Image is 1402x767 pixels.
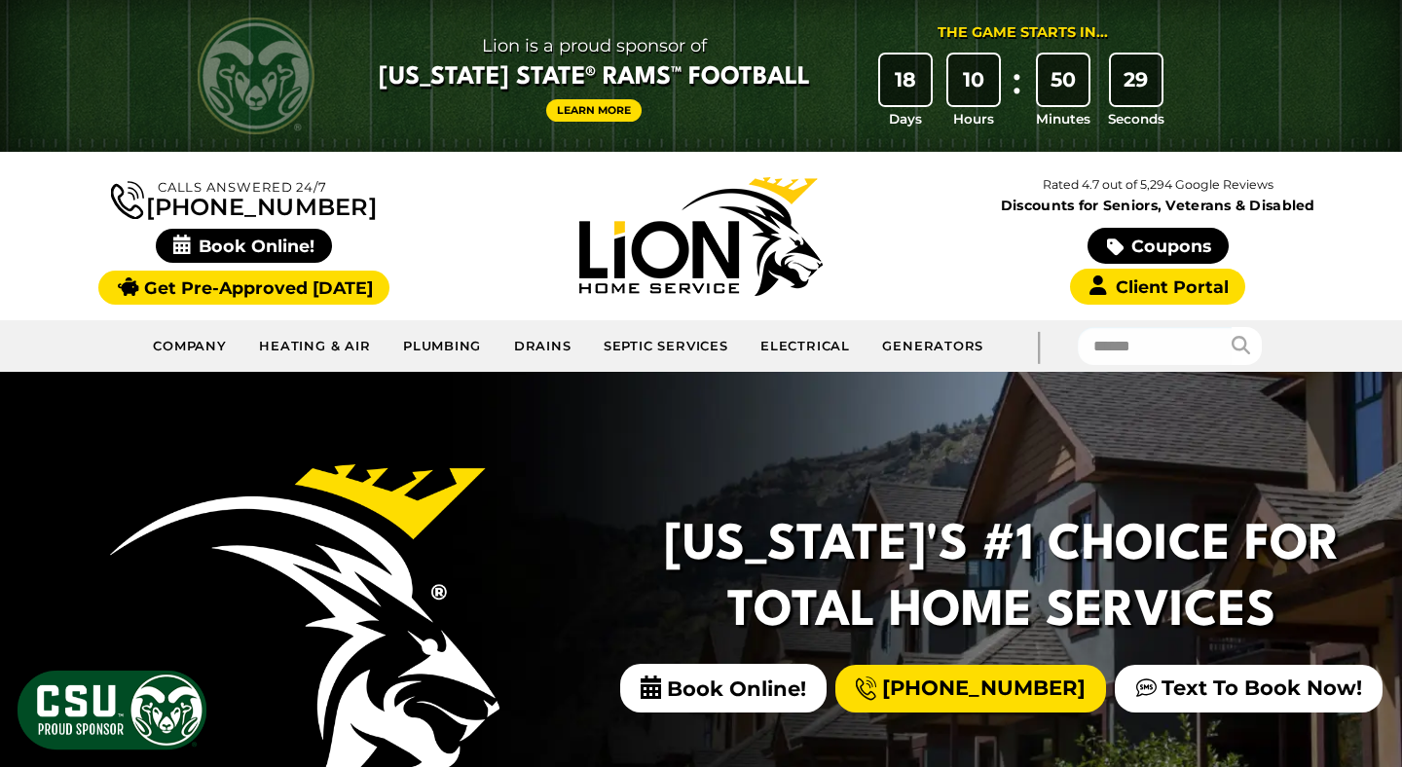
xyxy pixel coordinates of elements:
a: Get Pre-Approved [DATE] [98,271,389,305]
div: | [1000,320,1078,372]
a: Client Portal [1070,269,1245,305]
img: CSU Sponsor Badge [15,668,209,752]
a: Drains [498,327,587,366]
span: Lion is a proud sponsor of [379,30,810,61]
div: 50 [1038,55,1088,105]
a: Heating & Air [243,327,387,366]
span: [US_STATE] State® Rams™ Football [379,61,810,94]
p: Rated 4.7 out of 5,294 Google Reviews [930,174,1386,196]
img: Lion Home Service [579,177,823,296]
div: : [1008,55,1027,129]
span: Hours [953,109,994,128]
span: Minutes [1036,109,1090,128]
h2: [US_STATE]'s #1 Choice For Total Home Services [660,514,1344,645]
a: Learn More [546,99,642,122]
div: 10 [948,55,999,105]
a: [PHONE_NUMBER] [835,665,1106,712]
img: CSU Rams logo [198,18,314,134]
span: Book Online! [156,229,332,263]
a: Coupons [1088,228,1228,264]
div: 29 [1111,55,1162,105]
a: Electrical [745,327,867,366]
a: Text To Book Now! [1115,665,1383,712]
div: 18 [880,55,931,105]
span: Discounts for Seniors, Veterans & Disabled [934,199,1383,212]
a: Septic Services [588,327,745,366]
a: [PHONE_NUMBER] [111,177,376,219]
a: Company [137,327,243,366]
span: Days [889,109,922,128]
a: Plumbing [387,327,498,366]
a: Generators [867,327,999,366]
span: Book Online! [620,664,827,712]
div: The Game Starts in... [938,22,1108,44]
span: Seconds [1108,109,1164,128]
